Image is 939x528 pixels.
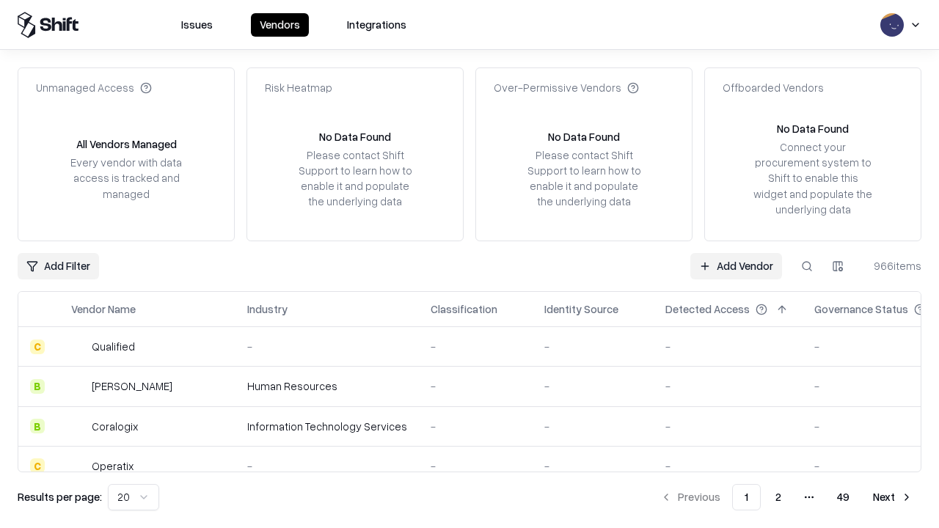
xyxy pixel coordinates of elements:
div: Qualified [92,339,135,354]
div: - [431,339,521,354]
div: Information Technology Services [247,419,407,434]
div: Unmanaged Access [36,80,152,95]
img: Operatix [71,458,86,473]
div: All Vendors Managed [76,136,177,152]
div: - [665,378,791,394]
div: - [544,458,642,474]
div: Classification [431,301,497,317]
div: [PERSON_NAME] [92,378,172,394]
div: - [431,378,521,394]
button: 49 [825,484,861,510]
div: - [247,458,407,474]
div: - [544,419,642,434]
div: - [544,378,642,394]
img: Qualified [71,340,86,354]
div: Connect your procurement system to Shift to enable this widget and populate the underlying data [752,139,874,217]
div: Every vendor with data access is tracked and managed [65,155,187,201]
div: Coralogix [92,419,138,434]
div: - [544,339,642,354]
button: 2 [764,484,793,510]
div: Over-Permissive Vendors [494,80,639,95]
div: Vendor Name [71,301,136,317]
div: Offboarded Vendors [723,80,824,95]
div: Operatix [92,458,134,474]
div: 966 items [863,258,921,274]
button: Issues [172,13,222,37]
div: No Data Found [548,129,620,144]
button: Vendors [251,13,309,37]
img: Deel [71,379,86,394]
div: - [431,458,521,474]
div: No Data Found [777,121,849,136]
div: Detected Access [665,301,750,317]
button: Next [864,484,921,510]
nav: pagination [651,484,921,510]
div: - [665,458,791,474]
div: Please contact Shift Support to learn how to enable it and populate the underlying data [523,147,645,210]
button: 1 [732,484,761,510]
button: Integrations [338,13,415,37]
div: Governance Status [814,301,908,317]
div: C [30,340,45,354]
div: Human Resources [247,378,407,394]
div: - [431,419,521,434]
img: Coralogix [71,419,86,433]
p: Results per page: [18,489,102,505]
a: Add Vendor [690,253,782,279]
div: - [665,339,791,354]
button: Add Filter [18,253,99,279]
div: Identity Source [544,301,618,317]
div: - [665,419,791,434]
div: B [30,379,45,394]
div: Industry [247,301,288,317]
div: Please contact Shift Support to learn how to enable it and populate the underlying data [294,147,416,210]
div: C [30,458,45,473]
div: B [30,419,45,433]
div: No Data Found [319,129,391,144]
div: Risk Heatmap [265,80,332,95]
div: - [247,339,407,354]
